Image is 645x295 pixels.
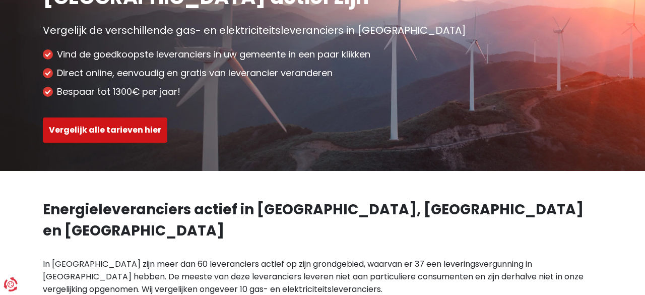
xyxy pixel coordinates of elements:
[43,24,602,36] p: Vergelijk de verschillende gas- en elektriciteitsleveranciers in [GEOGRAPHIC_DATA]
[43,49,602,60] li: Vind de goedkoopste leveranciers in uw gemeente in een paar klikken
[43,199,602,242] h2: Energieleveranciers actief in [GEOGRAPHIC_DATA], [GEOGRAPHIC_DATA] en [GEOGRAPHIC_DATA]
[43,86,602,97] li: Bespaar tot 1300€ per jaar!
[43,68,602,79] li: Direct online, eenvoudig en gratis van leverancier veranderen
[43,117,167,143] button: Vergelijk alle tarieven hier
